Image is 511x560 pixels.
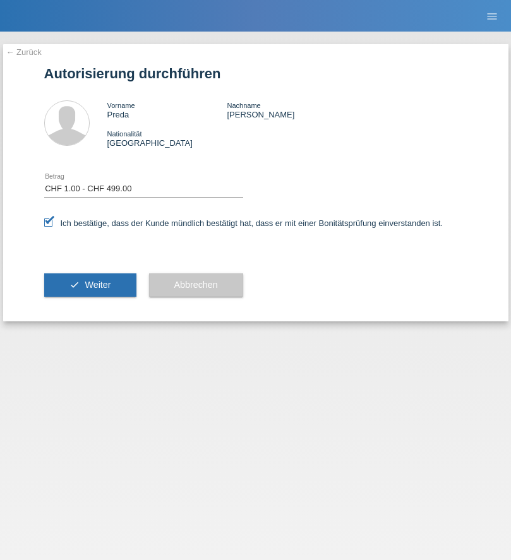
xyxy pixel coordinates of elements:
[107,100,227,119] div: Preda
[44,218,443,228] label: Ich bestätige, dass der Kunde mündlich bestätigt hat, dass er mit einer Bonitätsprüfung einversta...
[227,100,347,119] div: [PERSON_NAME]
[486,10,498,23] i: menu
[107,129,227,148] div: [GEOGRAPHIC_DATA]
[44,273,136,297] button: check Weiter
[174,280,218,290] span: Abbrechen
[149,273,243,297] button: Abbrechen
[44,66,467,81] h1: Autorisierung durchführen
[227,102,260,109] span: Nachname
[107,130,142,138] span: Nationalität
[479,12,505,20] a: menu
[107,102,135,109] span: Vorname
[85,280,111,290] span: Weiter
[69,280,80,290] i: check
[6,47,42,57] a: ← Zurück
